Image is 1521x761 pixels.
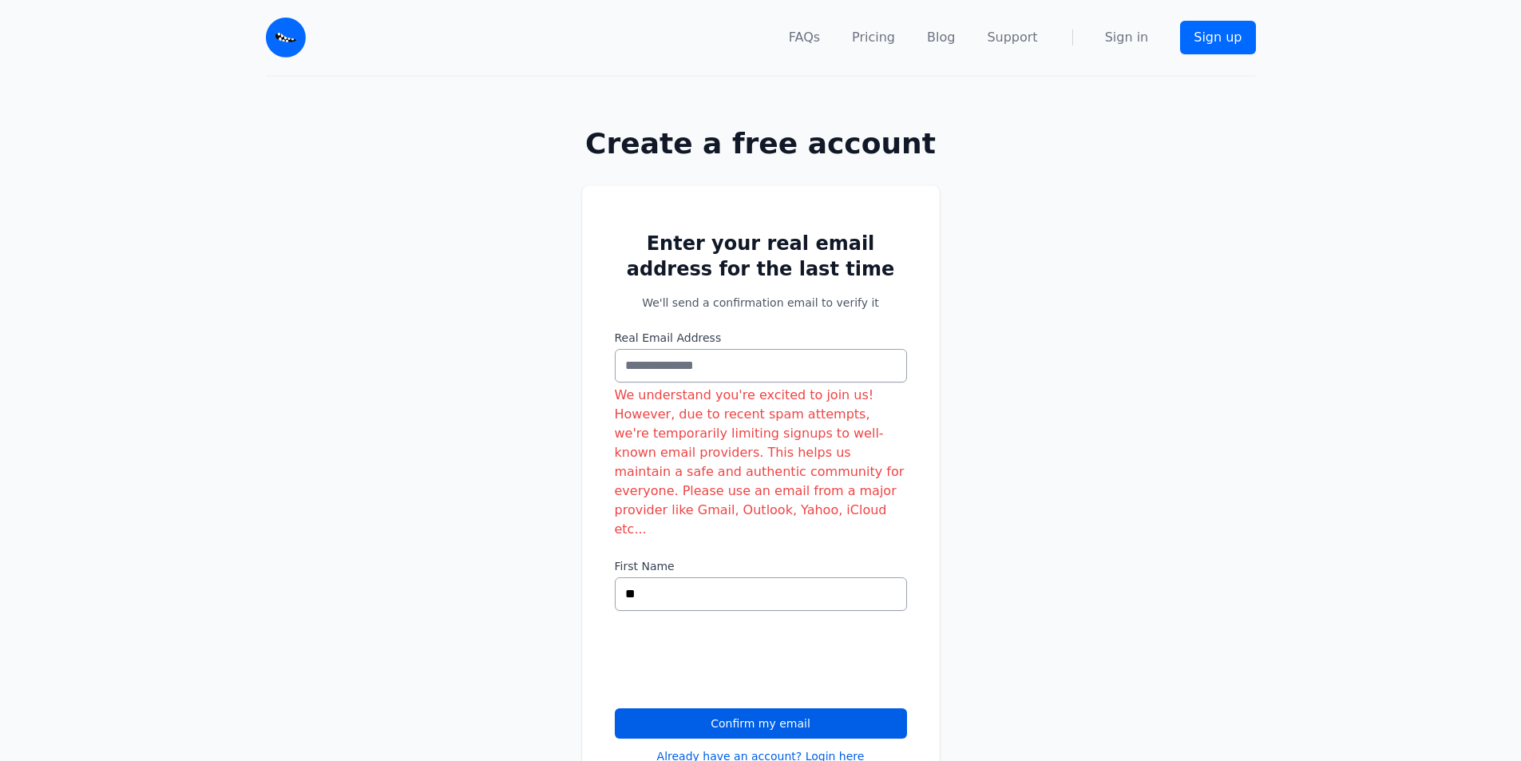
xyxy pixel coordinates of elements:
h1: Create a free account [531,128,991,160]
label: Real Email Address [615,330,907,346]
a: Pricing [852,28,895,47]
label: First Name [615,558,907,574]
button: Confirm my email [615,708,907,739]
a: FAQs [789,28,820,47]
a: Support [987,28,1037,47]
img: Email Monster [266,18,306,57]
a: Sign up [1180,21,1255,54]
div: We understand you're excited to join us! However, due to recent spam attempts, we're temporarily ... [615,386,907,539]
a: Sign in [1105,28,1149,47]
h2: Enter your real email address for the last time [615,231,907,282]
p: We'll send a confirmation email to verify it [615,295,907,311]
a: Blog [927,28,955,47]
iframe: reCAPTCHA [615,630,858,692]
